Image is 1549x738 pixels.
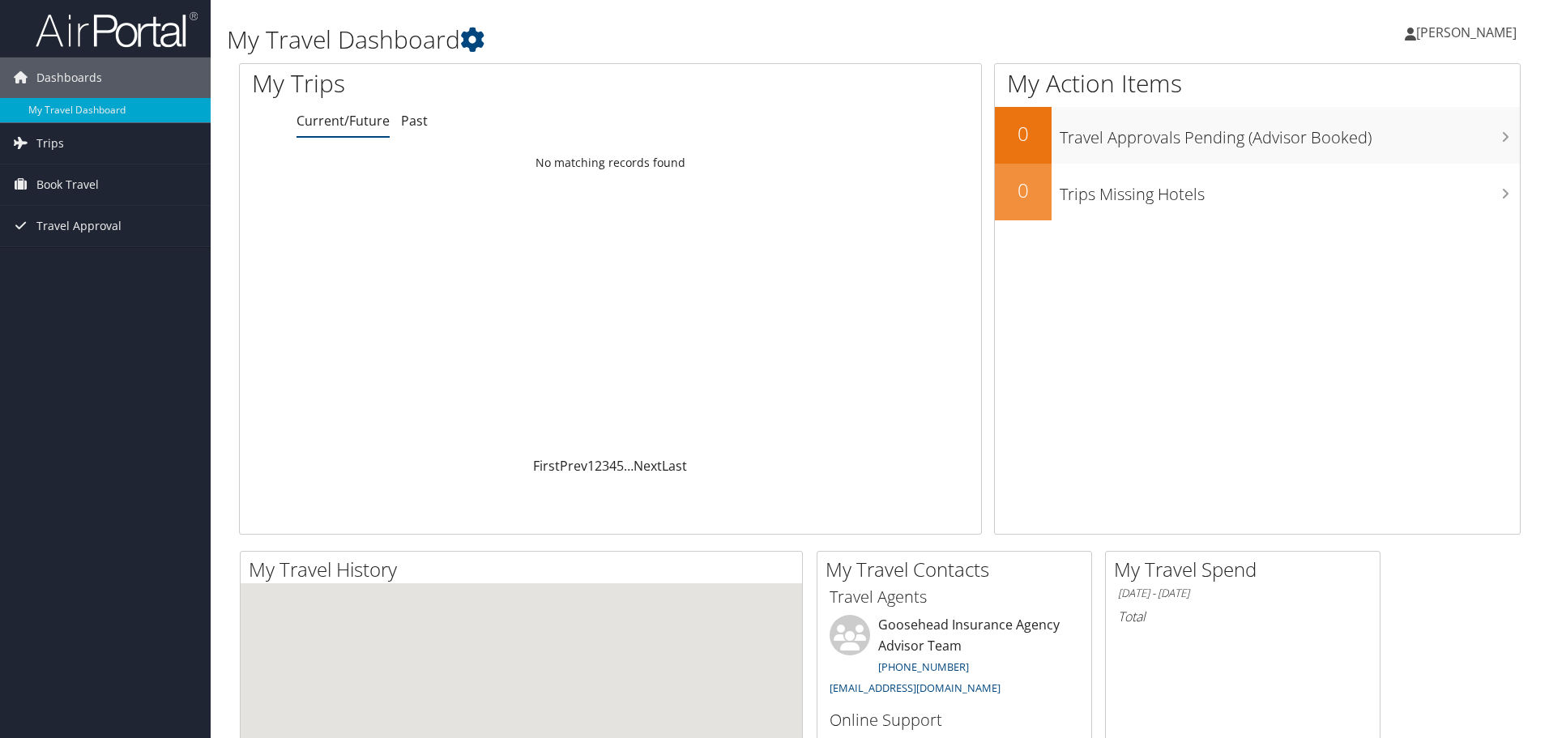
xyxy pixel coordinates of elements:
[995,164,1520,220] a: 0Trips Missing Hotels
[252,66,660,100] h1: My Trips
[240,148,981,177] td: No matching records found
[830,680,1001,695] a: [EMAIL_ADDRESS][DOMAIN_NAME]
[602,457,609,475] a: 3
[826,556,1091,583] h2: My Travel Contacts
[36,123,64,164] span: Trips
[634,457,662,475] a: Next
[401,112,428,130] a: Past
[595,457,602,475] a: 2
[609,457,617,475] a: 4
[830,586,1079,608] h3: Travel Agents
[1118,586,1368,601] h6: [DATE] - [DATE]
[1060,118,1520,149] h3: Travel Approvals Pending (Advisor Booked)
[995,66,1520,100] h1: My Action Items
[587,457,595,475] a: 1
[1114,556,1380,583] h2: My Travel Spend
[878,659,969,674] a: [PHONE_NUMBER]
[533,457,560,475] a: First
[1416,23,1517,41] span: [PERSON_NAME]
[560,457,587,475] a: Prev
[995,107,1520,164] a: 0Travel Approvals Pending (Advisor Booked)
[617,457,624,475] a: 5
[249,556,802,583] h2: My Travel History
[1405,8,1533,57] a: [PERSON_NAME]
[36,164,99,205] span: Book Travel
[830,709,1079,732] h3: Online Support
[227,23,1098,57] h1: My Travel Dashboard
[1060,175,1520,206] h3: Trips Missing Hotels
[36,58,102,98] span: Dashboards
[662,457,687,475] a: Last
[36,206,122,246] span: Travel Approval
[995,177,1052,204] h2: 0
[297,112,390,130] a: Current/Future
[1118,608,1368,625] h6: Total
[624,457,634,475] span: …
[36,11,198,49] img: airportal-logo.png
[995,120,1052,147] h2: 0
[821,615,1087,702] li: Goosehead Insurance Agency Advisor Team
